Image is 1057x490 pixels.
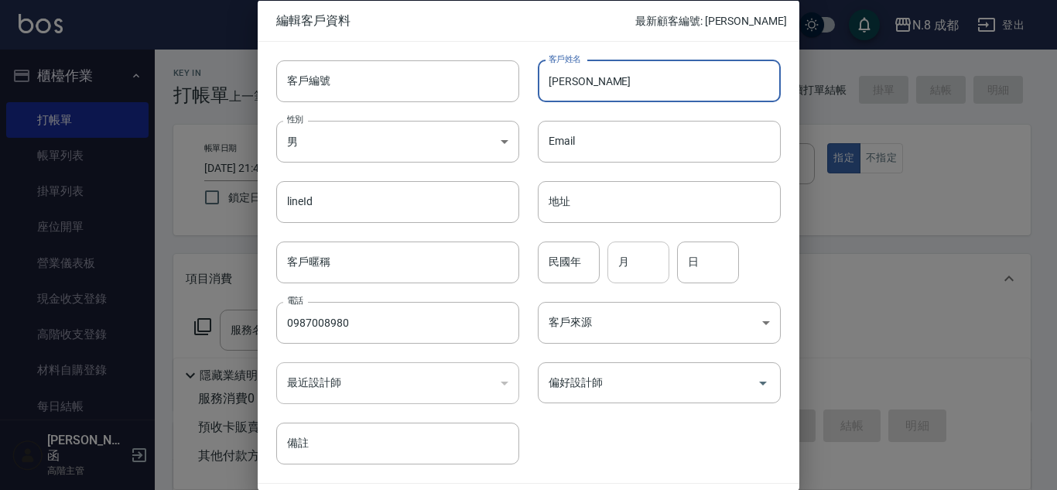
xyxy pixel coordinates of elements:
[276,12,635,28] span: 編輯客戶資料
[287,295,303,307] label: 電話
[635,12,787,29] p: 最新顧客編號: [PERSON_NAME]
[751,370,775,395] button: Open
[276,120,519,162] div: 男
[287,113,303,125] label: 性別
[549,53,581,64] label: 客戶姓名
